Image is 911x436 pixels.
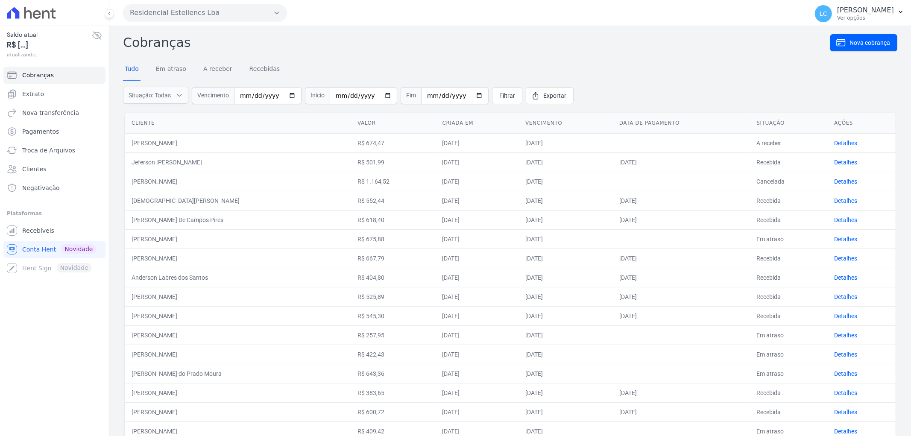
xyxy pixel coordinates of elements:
[351,306,436,325] td: R$ 545,30
[834,409,857,416] a: Detalhes
[125,249,351,268] td: [PERSON_NAME]
[436,113,519,134] th: Criada em
[612,191,750,210] td: [DATE]
[351,287,436,306] td: R$ 525,89
[834,255,857,262] a: Detalhes
[351,268,436,287] td: R$ 404,80
[518,268,612,287] td: [DATE]
[125,268,351,287] td: Anderson Labres dos Santos
[612,113,750,134] th: Data de pagamento
[3,241,105,258] a: Conta Hent Novidade
[351,325,436,345] td: R$ 257,95
[612,210,750,229] td: [DATE]
[351,133,436,152] td: R$ 674,47
[436,383,519,402] td: [DATE]
[830,34,897,51] a: Nova cobrança
[7,30,92,39] span: Saldo atual
[834,370,857,377] a: Detalhes
[436,229,519,249] td: [DATE]
[351,383,436,402] td: R$ 383,65
[518,364,612,383] td: [DATE]
[3,85,105,102] a: Extrato
[436,268,519,287] td: [DATE]
[7,67,102,277] nav: Sidebar
[3,123,105,140] a: Pagamentos
[123,59,141,81] a: Tudo
[125,383,351,402] td: [PERSON_NAME]
[750,402,827,421] td: Recebida
[154,59,188,81] a: Em atraso
[3,222,105,239] a: Recebíveis
[351,345,436,364] td: R$ 422,43
[351,152,436,172] td: R$ 501,99
[305,87,330,104] span: Início
[750,345,827,364] td: Em atraso
[61,244,96,254] span: Novidade
[834,159,857,166] a: Detalhes
[351,229,436,249] td: R$ 675,88
[834,236,857,243] a: Detalhes
[7,51,92,59] span: atualizando...
[518,113,612,134] th: Vencimento
[518,306,612,325] td: [DATE]
[436,345,519,364] td: [DATE]
[22,71,54,79] span: Cobranças
[834,178,857,185] a: Detalhes
[123,4,287,21] button: Residencial Estellencs Lba
[129,91,171,99] span: Situação: Todas
[436,152,519,172] td: [DATE]
[612,249,750,268] td: [DATE]
[3,142,105,159] a: Troca de Arquivos
[834,217,857,223] a: Detalhes
[492,87,522,104] a: Filtrar
[436,287,519,306] td: [DATE]
[125,287,351,306] td: [PERSON_NAME]
[123,87,188,104] button: Situação: Todas
[612,383,750,402] td: [DATE]
[351,113,436,134] th: Valor
[3,179,105,196] a: Negativação
[834,428,857,435] a: Detalhes
[518,249,612,268] td: [DATE]
[3,67,105,84] a: Cobranças
[750,325,827,345] td: Em atraso
[125,306,351,325] td: [PERSON_NAME]
[351,402,436,421] td: R$ 600,72
[436,172,519,191] td: [DATE]
[401,87,421,104] span: Fim
[192,87,234,104] span: Vencimento
[202,59,234,81] a: A receber
[436,133,519,152] td: [DATE]
[518,325,612,345] td: [DATE]
[7,208,102,219] div: Plataformas
[22,245,56,254] span: Conta Hent
[543,91,566,100] span: Exportar
[22,226,54,235] span: Recebíveis
[518,191,612,210] td: [DATE]
[750,306,827,325] td: Recebida
[125,172,351,191] td: [PERSON_NAME]
[125,210,351,229] td: [PERSON_NAME] De Campos Pires
[834,197,857,204] a: Detalhes
[22,127,59,136] span: Pagamentos
[518,287,612,306] td: [DATE]
[436,402,519,421] td: [DATE]
[849,38,890,47] span: Nova cobrança
[612,287,750,306] td: [DATE]
[518,172,612,191] td: [DATE]
[750,152,827,172] td: Recebida
[125,152,351,172] td: Jeferson [PERSON_NAME]
[22,184,60,192] span: Negativação
[351,172,436,191] td: R$ 1.164,52
[820,11,827,17] span: LC
[3,104,105,121] a: Nova transferência
[7,39,92,51] span: R$ [...]
[351,191,436,210] td: R$ 552,44
[750,172,827,191] td: Cancelada
[22,90,44,98] span: Extrato
[612,402,750,421] td: [DATE]
[612,268,750,287] td: [DATE]
[834,293,857,300] a: Detalhes
[125,364,351,383] td: [PERSON_NAME] do Prado Moura
[125,113,351,134] th: Cliente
